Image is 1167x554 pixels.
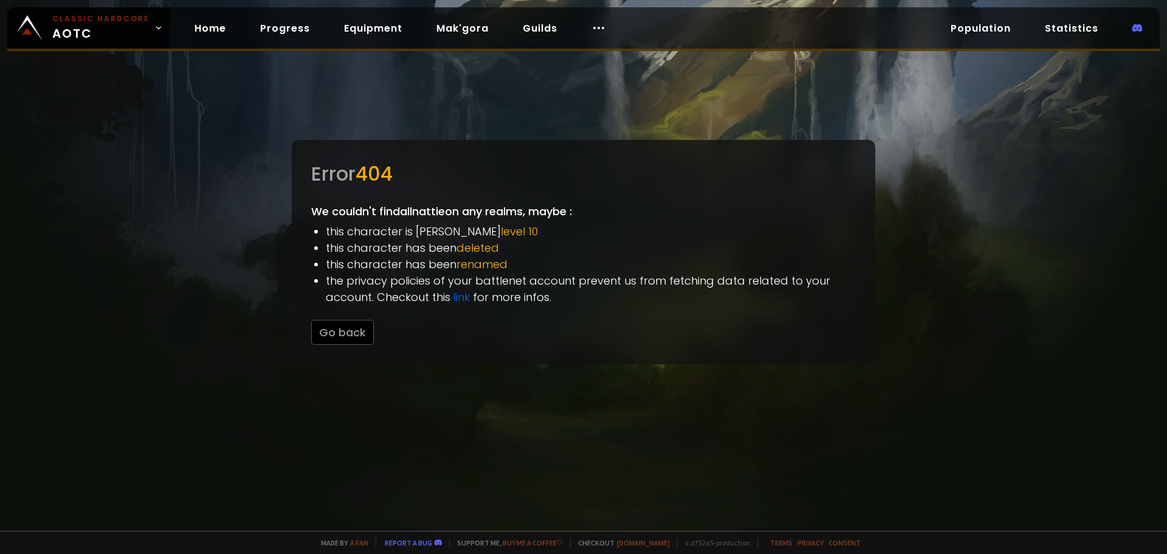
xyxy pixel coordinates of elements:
[311,325,374,340] a: Go back
[326,256,856,272] li: this character has been
[427,16,498,41] a: Mak'gora
[250,16,320,41] a: Progress
[456,240,499,255] span: deleted
[828,538,861,547] a: Consent
[334,16,412,41] a: Equipment
[7,7,170,49] a: Classic HardcoreAOTC
[503,538,563,547] a: Buy me a coffee
[1035,16,1108,41] a: Statistics
[314,538,368,547] span: Made by
[677,538,750,547] span: v. d752d5 - production
[501,224,538,239] span: level 10
[185,16,236,41] a: Home
[326,223,856,240] li: this character is [PERSON_NAME]
[570,538,670,547] span: Checkout
[770,538,793,547] a: Terms
[311,320,374,345] button: Go back
[52,13,150,24] small: Classic Hardcore
[941,16,1021,41] a: Population
[326,272,856,305] li: the privacy policies of your battlenet account prevent us from fetching data related to your acco...
[326,240,856,256] li: this character has been
[350,538,368,547] a: a fan
[385,538,432,547] a: Report a bug
[292,140,875,364] div: We couldn't find allnattie on any realms, maybe :
[311,159,856,189] div: Error
[513,16,567,41] a: Guilds
[52,13,150,43] span: AOTC
[617,538,670,547] a: [DOMAIN_NAME]
[356,160,393,187] span: 404
[449,538,563,547] span: Support me,
[453,289,470,305] a: link
[456,257,508,272] span: renamed
[797,538,824,547] a: Privacy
